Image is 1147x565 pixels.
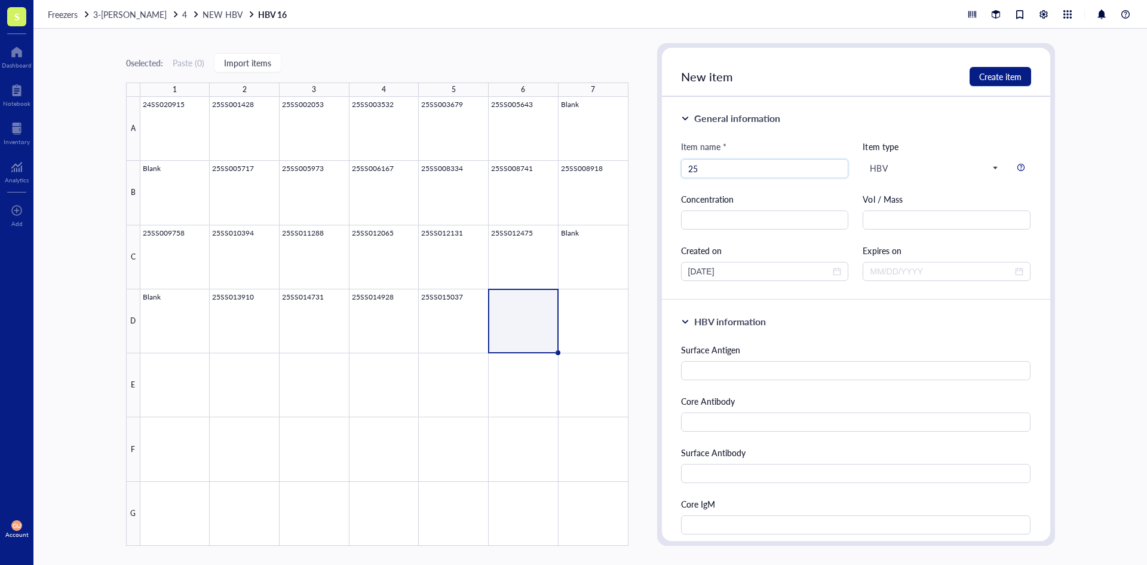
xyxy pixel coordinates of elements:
button: Create item [970,67,1031,86]
div: Account [5,531,29,538]
div: G [126,482,140,546]
div: General information [694,111,780,126]
div: Analytics [5,176,29,184]
div: Inventory [4,138,30,145]
span: New item [681,68,733,85]
div: B [126,161,140,225]
div: 6 [521,82,525,97]
div: D [126,289,140,353]
div: Created on [681,244,849,257]
a: Dashboard [2,42,32,69]
span: S [14,9,20,24]
div: 2 [243,82,247,97]
div: C [126,225,140,289]
span: Import items [224,58,271,68]
div: Concentration [681,193,849,206]
button: Import items [214,53,281,72]
div: A [126,97,140,161]
div: 7 [591,82,595,97]
a: Freezers [48,9,91,20]
div: 3 [312,82,316,97]
a: HBV 16 [258,9,289,20]
span: Freezers [48,8,78,20]
div: Add [11,220,23,227]
input: MM/DD/YYYY [688,265,831,278]
span: 4 [182,8,187,20]
a: Analytics [5,157,29,184]
input: MM/DD/YYYY [870,265,1013,278]
div: Item type [863,140,1031,153]
span: 3-[PERSON_NAME] [93,8,167,20]
div: Dashboard [2,62,32,69]
a: Inventory [4,119,30,145]
div: Notebook [3,100,30,107]
div: Core Antibody [681,395,1031,408]
div: 1 [173,82,177,97]
div: Surface Antibody [681,446,1031,459]
div: E [126,353,140,417]
div: F [126,417,140,481]
div: Item name [681,140,726,153]
button: Paste (0) [173,53,204,72]
span: NEW HBV [203,8,243,20]
div: Core IgM [681,497,1031,511]
a: 4NEW HBV [182,9,256,20]
div: HBV information [694,314,766,329]
span: HBV [870,163,997,173]
div: Surface Antigen [681,343,1031,356]
div: 5 [452,82,456,97]
a: Notebook [3,81,30,107]
div: 0 selected: [126,56,163,69]
div: Expires on [863,244,1031,257]
span: Create item [979,72,1022,81]
span: GU [13,522,21,529]
div: 4 [382,82,386,97]
div: Vol / Mass [863,193,1031,206]
a: 3-[PERSON_NAME] [93,9,180,20]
